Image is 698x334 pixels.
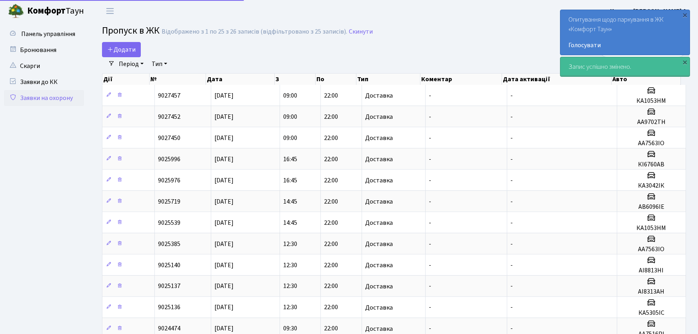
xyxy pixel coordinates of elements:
[324,155,338,164] span: 22:00
[349,28,373,36] a: Скинути
[510,112,513,121] span: -
[429,324,431,333] span: -
[560,10,690,55] div: Опитування щодо паркування в ЖК «Комфорт Таун»
[283,240,297,248] span: 12:30
[356,74,420,85] th: Тип
[365,241,393,247] span: Доставка
[560,57,690,76] div: Запис успішно змінено.
[324,91,338,100] span: 22:00
[158,218,180,227] span: 9025539
[429,91,431,100] span: -
[620,288,682,296] h5: АІ8313АН
[620,140,682,147] h5: АА7563ІО
[620,203,682,211] h5: АВ6096ІЕ
[158,324,180,333] span: 9024474
[610,7,688,16] b: Цитрус [PERSON_NAME] А.
[102,42,141,57] a: Додати
[214,134,234,142] span: [DATE]
[510,176,513,185] span: -
[510,303,513,312] span: -
[214,324,234,333] span: [DATE]
[620,97,682,105] h5: КА1053НМ
[620,267,682,274] h5: АІ8813НІ
[214,240,234,248] span: [DATE]
[214,155,234,164] span: [DATE]
[158,176,180,185] span: 9025976
[365,283,393,290] span: Доставка
[429,176,431,185] span: -
[429,303,431,312] span: -
[283,134,297,142] span: 09:00
[148,57,170,71] a: Тип
[620,118,682,126] h5: АА9702ТН
[214,303,234,312] span: [DATE]
[150,74,206,85] th: №
[681,11,689,19] div: ×
[162,28,347,36] div: Відображено з 1 по 25 з 26 записів (відфільтровано з 25 записів).
[214,261,234,270] span: [DATE]
[158,303,180,312] span: 9025136
[324,176,338,185] span: 22:00
[429,218,431,227] span: -
[21,30,75,38] span: Панель управління
[283,155,297,164] span: 16:45
[429,282,431,291] span: -
[420,74,502,85] th: Коментар
[4,42,84,58] a: Бронювання
[324,240,338,248] span: 22:00
[4,90,84,106] a: Заявки на охорону
[158,282,180,291] span: 9025137
[429,261,431,270] span: -
[510,197,513,206] span: -
[214,112,234,121] span: [DATE]
[283,282,297,291] span: 12:30
[158,240,180,248] span: 9025385
[429,197,431,206] span: -
[365,156,393,162] span: Доставка
[158,261,180,270] span: 9025140
[324,218,338,227] span: 22:00
[324,261,338,270] span: 22:00
[283,91,297,100] span: 09:00
[510,261,513,270] span: -
[316,74,356,85] th: По
[620,224,682,232] h5: КА1053НМ
[214,91,234,100] span: [DATE]
[206,74,275,85] th: Дата
[100,4,120,18] button: Переключити навігацію
[283,324,297,333] span: 09:30
[283,176,297,185] span: 16:45
[365,135,393,141] span: Доставка
[502,74,612,85] th: Дата активації
[510,155,513,164] span: -
[510,134,513,142] span: -
[102,74,150,85] th: Дії
[283,303,297,312] span: 12:30
[429,155,431,164] span: -
[324,134,338,142] span: 22:00
[429,112,431,121] span: -
[4,58,84,74] a: Скарги
[324,112,338,121] span: 22:00
[429,134,431,142] span: -
[610,6,688,16] a: Цитрус [PERSON_NAME] А.
[681,58,689,66] div: ×
[107,45,136,54] span: Додати
[283,112,297,121] span: 09:00
[510,282,513,291] span: -
[510,240,513,248] span: -
[27,4,66,17] b: Комфорт
[510,324,513,333] span: -
[214,282,234,291] span: [DATE]
[620,182,682,190] h5: КА3042ІК
[214,197,234,206] span: [DATE]
[365,262,393,268] span: Доставка
[158,155,180,164] span: 9025996
[365,177,393,184] span: Доставка
[4,26,84,42] a: Панель управління
[365,220,393,226] span: Доставка
[158,112,180,121] span: 9027452
[365,92,393,99] span: Доставка
[612,74,680,85] th: Авто
[568,40,682,50] a: Голосувати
